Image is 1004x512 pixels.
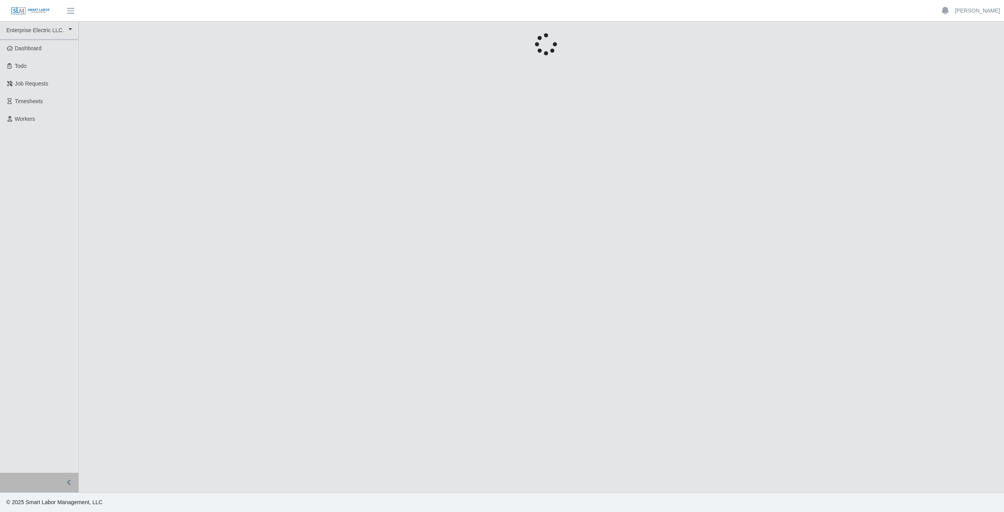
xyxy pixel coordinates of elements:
span: Timesheets [15,98,43,104]
span: Job Requests [15,80,49,87]
img: SLM Logo [11,7,50,15]
span: Workers [15,116,35,122]
a: [PERSON_NAME] [955,7,1000,15]
span: Dashboard [15,45,42,51]
span: © 2025 Smart Labor Management, LLC [6,499,102,505]
span: Todo [15,63,27,69]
